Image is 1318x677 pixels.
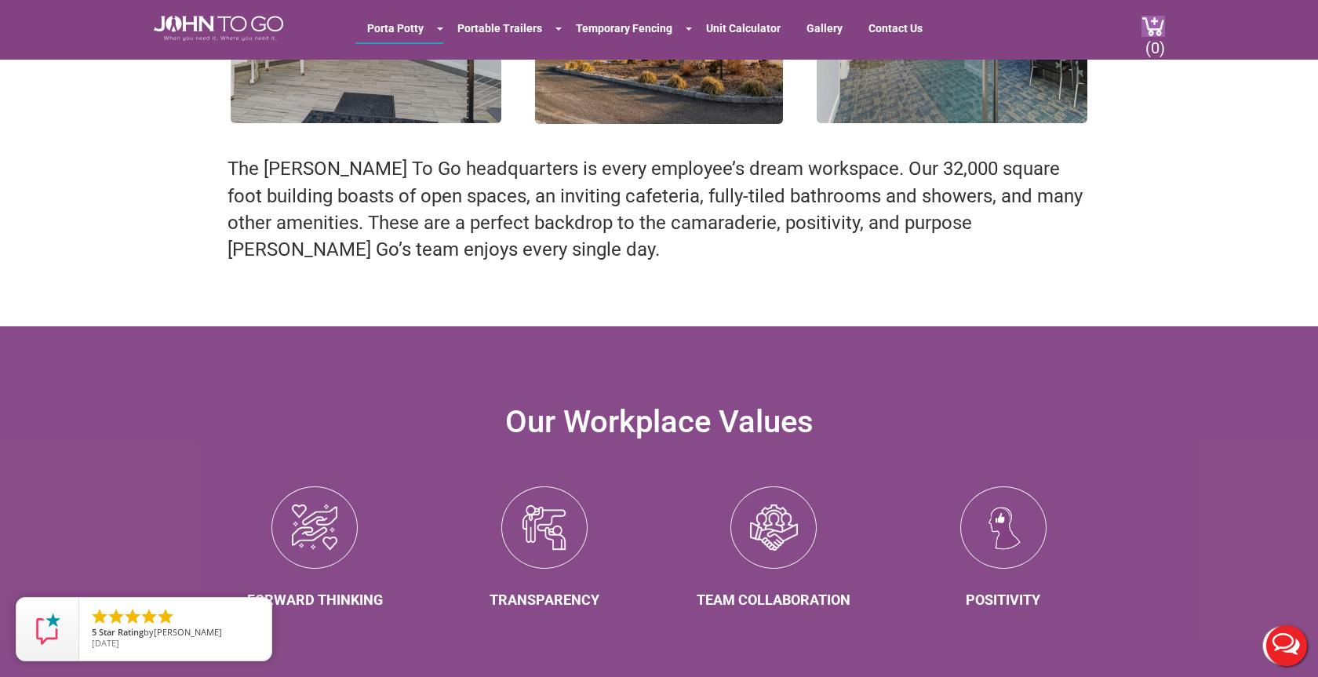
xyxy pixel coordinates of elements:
h2: Our Workplace Values [212,405,1106,479]
img: johntogo-icon [983,504,1025,551]
li:  [156,607,175,626]
h6: POSITIVITY [901,577,1107,608]
a: Portable Trailers [446,14,554,42]
h6: TRANSPARENCY [442,577,648,608]
img: Review Rating [32,613,64,645]
a: Porta Potty [355,14,435,42]
h6: TEAM COLLABORATION [671,577,877,608]
button: Live Chat [1255,614,1318,677]
span: by [92,628,259,639]
span: Star Rating [99,626,144,638]
a: Contact Us [857,14,934,42]
li:  [140,607,158,626]
a: Unit Calculator [694,14,792,42]
img: cart a [1141,16,1165,37]
h6: FORWARD THINKING [212,577,418,608]
li:  [90,607,109,626]
a: Temporary Fencing [564,14,684,42]
span: [DATE] [92,637,119,649]
img: johntogo-icon [750,504,798,551]
li:  [123,607,142,626]
span: [PERSON_NAME] [154,626,222,638]
li:  [107,607,126,626]
span: (0) [1145,26,1165,57]
img: johntogo-icon [522,504,566,551]
img: johntogo-icon [292,504,337,551]
a: Gallery [795,14,854,42]
span: 5 [92,626,96,638]
p: The [PERSON_NAME] To Go headquarters is every employee’s dream workspace. Our 32,000 square foot ... [212,140,1106,278]
img: JOHN to go [154,16,283,41]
